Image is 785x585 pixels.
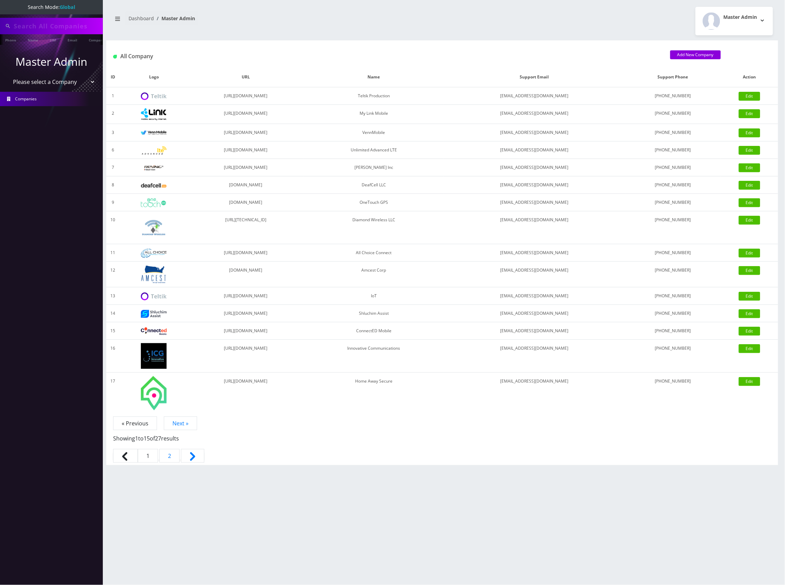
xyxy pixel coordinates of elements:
td: 17 [106,373,120,414]
td: [EMAIL_ADDRESS][DOMAIN_NAME] [444,373,625,414]
td: Teltik Production [304,87,444,105]
td: [DOMAIN_NAME] [188,262,303,287]
td: 13 [106,287,120,305]
h1: All Company [113,53,660,60]
td: [URL][DOMAIN_NAME] [188,87,303,105]
img: DeafCell LLC [141,183,167,188]
td: [URL][DOMAIN_NAME] [188,287,303,305]
td: [URL][DOMAIN_NAME] [188,105,303,124]
td: [PHONE_NUMBER] [625,373,721,414]
span: &laquo; Previous [113,449,138,463]
td: 14 [106,305,120,322]
td: Unlimited Advanced LTE [304,141,444,159]
td: [DOMAIN_NAME] [188,176,303,194]
td: [PHONE_NUMBER] [625,141,721,159]
img: Teltik Production [141,92,167,100]
td: [URL][DOMAIN_NAME] [188,373,303,414]
td: IoT [304,287,444,305]
a: Add New Company [670,50,721,59]
th: Support Phone [625,67,721,87]
a: Edit [739,163,760,172]
a: Next &raquo; [181,449,204,463]
td: Home Away Secure [304,373,444,414]
td: DeafCell LLC [304,176,444,194]
td: Amcest Corp [304,262,444,287]
td: [PHONE_NUMBER] [625,262,721,287]
td: [PHONE_NUMBER] [625,159,721,176]
nav: Pagination Navigation [113,419,771,465]
td: OneTouch GPS [304,194,444,211]
td: [PHONE_NUMBER] [625,105,721,124]
a: Phone [2,34,20,45]
img: Diamond Wireless LLC [141,215,167,240]
td: 2 [106,105,120,124]
img: VennMobile [141,130,167,135]
td: [EMAIL_ADDRESS][DOMAIN_NAME] [444,87,625,105]
img: Unlimited Advanced LTE [141,146,167,155]
td: 12 [106,262,120,287]
td: [URL][DOMAIN_NAME] [188,124,303,141]
td: [EMAIL_ADDRESS][DOMAIN_NAME] [444,159,625,176]
button: Master Admin [696,7,773,35]
td: 1 [106,87,120,105]
td: [EMAIL_ADDRESS][DOMAIN_NAME] [444,105,625,124]
img: ConnectED Mobile [141,327,167,335]
a: Edit [739,109,760,118]
td: [EMAIL_ADDRESS][DOMAIN_NAME] [444,194,625,211]
td: 7 [106,159,120,176]
td: ConnectED Mobile [304,322,444,340]
td: [PHONE_NUMBER] [625,176,721,194]
td: [URL][DOMAIN_NAME] [188,141,303,159]
img: Innovative Communications [141,343,167,369]
span: 15 [144,435,150,442]
a: Next » [164,416,197,430]
a: Edit [739,181,760,190]
th: Support Email [444,67,625,87]
td: [PHONE_NUMBER] [625,194,721,211]
a: Dashboard [129,15,154,22]
td: [EMAIL_ADDRESS][DOMAIN_NAME] [444,244,625,262]
td: [URL][DOMAIN_NAME] [188,244,303,262]
a: Edit [739,198,760,207]
a: Go to page 2 [159,449,180,463]
td: [EMAIL_ADDRESS][DOMAIN_NAME] [444,141,625,159]
td: [EMAIL_ADDRESS][DOMAIN_NAME] [444,124,625,141]
td: VennMobile [304,124,444,141]
nav: Page navigation example [106,419,778,465]
td: 9 [106,194,120,211]
td: [PHONE_NUMBER] [625,340,721,373]
a: Edit [739,216,760,225]
td: [PERSON_NAME] Inc [304,159,444,176]
td: 11 [106,244,120,262]
span: « Previous [113,416,157,430]
span: Companies [15,96,37,102]
td: [PHONE_NUMBER] [625,305,721,322]
span: Search Mode: [28,4,75,10]
td: [PHONE_NUMBER] [625,211,721,244]
td: [PHONE_NUMBER] [625,87,721,105]
strong: Global [60,4,75,10]
td: All Choice Connect [304,244,444,262]
p: Showing to of results [113,427,771,443]
a: Edit [739,292,760,301]
td: [EMAIL_ADDRESS][DOMAIN_NAME] [444,305,625,322]
td: [PHONE_NUMBER] [625,322,721,340]
a: Edit [739,327,760,336]
img: Shluchim Assist [141,310,167,318]
a: Edit [739,266,760,275]
a: Edit [739,344,760,353]
td: [EMAIL_ADDRESS][DOMAIN_NAME] [444,322,625,340]
a: Edit [739,309,760,318]
img: OneTouch GPS [141,198,167,207]
a: Name [24,34,41,45]
h2: Master Admin [724,14,757,20]
img: Rexing Inc [141,165,167,171]
img: All Choice Connect [141,249,167,258]
td: [PHONE_NUMBER] [625,124,721,141]
input: Search All Companies [14,20,101,33]
td: [URL][DOMAIN_NAME] [188,340,303,373]
img: Amcest Corp [141,265,167,284]
td: [PHONE_NUMBER] [625,244,721,262]
img: All Company [113,55,117,59]
th: URL [188,67,303,87]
